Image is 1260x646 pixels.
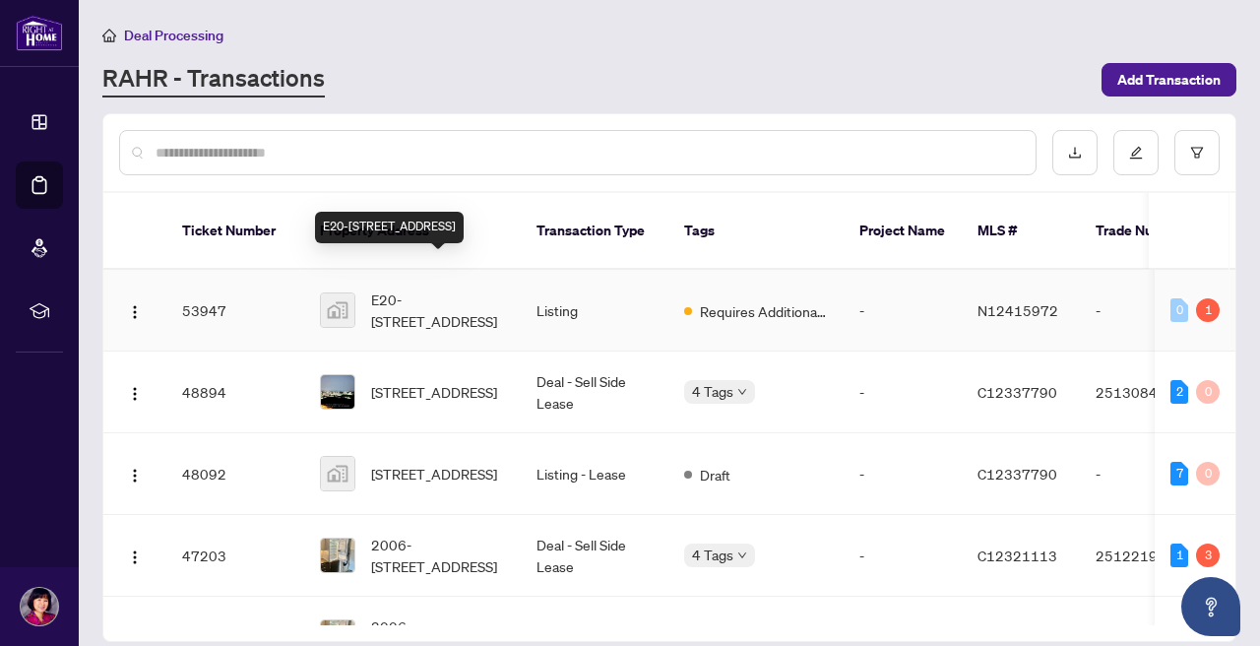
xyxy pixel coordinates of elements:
[119,294,151,326] button: Logo
[1052,130,1098,175] button: download
[102,62,325,97] a: RAHR - Transactions
[371,463,497,484] span: [STREET_ADDRESS]
[166,270,304,352] td: 53947
[166,515,304,597] td: 47203
[844,270,962,352] td: -
[371,289,505,332] span: E20-[STREET_ADDRESS]
[119,540,151,571] button: Logo
[1170,380,1188,404] div: 2
[119,376,151,408] button: Logo
[692,544,733,566] span: 4 Tags
[844,433,962,515] td: -
[844,515,962,597] td: -
[1196,544,1220,567] div: 3
[977,465,1057,483] span: C12337790
[668,193,844,270] th: Tags
[1196,462,1220,485] div: 0
[844,193,962,270] th: Project Name
[119,458,151,489] button: Logo
[700,300,828,322] span: Requires Additional Docs
[1117,64,1221,96] span: Add Transaction
[1080,515,1218,597] td: 2512219
[521,193,668,270] th: Transaction Type
[844,352,962,433] td: -
[127,549,143,565] img: Logo
[1113,130,1159,175] button: edit
[692,380,733,403] span: 4 Tags
[977,383,1057,401] span: C12337790
[166,193,304,270] th: Ticket Number
[1196,380,1220,404] div: 0
[962,193,1080,270] th: MLS #
[521,270,668,352] td: Listing
[1080,352,1218,433] td: 2513084
[1170,298,1188,322] div: 0
[1102,63,1236,97] button: Add Transaction
[1129,146,1143,160] span: edit
[321,457,354,490] img: thumbnail-img
[1170,462,1188,485] div: 7
[1196,298,1220,322] div: 1
[371,534,505,577] span: 2006-[STREET_ADDRESS]
[737,387,747,397] span: down
[1080,433,1218,515] td: -
[1080,193,1218,270] th: Trade Number
[124,27,223,44] span: Deal Processing
[1068,146,1082,160] span: download
[1181,577,1240,636] button: Open asap
[977,547,1057,564] span: C12321113
[1080,270,1218,352] td: -
[304,193,521,270] th: Property Address
[166,352,304,433] td: 48894
[321,375,354,409] img: thumbnail-img
[521,515,668,597] td: Deal - Sell Side Lease
[1190,146,1204,160] span: filter
[102,29,116,42] span: home
[166,433,304,515] td: 48092
[321,293,354,327] img: thumbnail-img
[1170,544,1188,567] div: 1
[16,15,63,51] img: logo
[521,352,668,433] td: Deal - Sell Side Lease
[700,464,730,485] span: Draft
[371,381,497,403] span: [STREET_ADDRESS]
[127,304,143,320] img: Logo
[321,539,354,572] img: thumbnail-img
[1174,130,1220,175] button: filter
[737,550,747,560] span: down
[977,301,1058,319] span: N12415972
[127,386,143,402] img: Logo
[127,468,143,484] img: Logo
[21,588,58,625] img: Profile Icon
[315,212,464,243] div: E20-[STREET_ADDRESS]
[521,433,668,515] td: Listing - Lease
